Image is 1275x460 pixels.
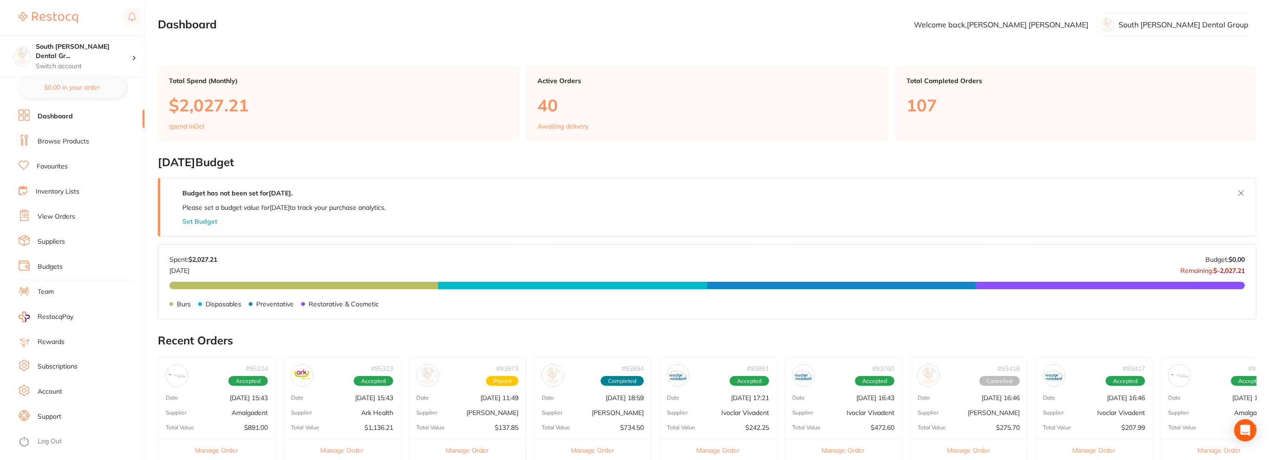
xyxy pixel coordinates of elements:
p: [DATE] 11:49 [480,394,518,402]
p: Ark Health [361,409,393,416]
p: # 93891 [747,365,769,372]
p: $242.25 [745,424,769,431]
p: spend in Oct [169,123,205,130]
p: $137.85 [495,424,518,431]
p: Supplier [542,409,563,416]
p: Total Value [1168,424,1197,431]
p: [PERSON_NAME] [592,409,644,416]
h2: [DATE] Budget [158,156,1256,169]
img: Adam Dental [419,367,436,384]
p: 107 [906,96,1245,115]
p: [DATE] 18:59 [606,394,644,402]
p: Total Value [416,424,445,431]
strong: $-2,027.21 [1213,266,1245,275]
p: Active Orders [537,77,876,84]
span: Cancelled [979,376,1020,386]
a: Browse Products [38,137,89,146]
a: Total Spend (Monthly)$2,027.21spend inOct [158,66,519,141]
p: $2,027.21 [169,96,508,115]
p: Total Value [918,424,946,431]
p: [PERSON_NAME] [466,409,518,416]
p: Welcome back, [PERSON_NAME] [PERSON_NAME] [914,20,1088,29]
a: RestocqPay [19,311,73,322]
p: Date [1168,395,1181,401]
p: # 93760 [872,365,894,372]
p: Amalgadent [232,409,268,416]
p: Remaining: [1180,263,1245,274]
a: Total Completed Orders107 [895,66,1256,141]
p: $472.60 [871,424,894,431]
p: $734.50 [620,424,644,431]
p: Date [416,395,429,401]
p: [DATE] 15:43 [355,394,393,402]
h4: South Burnett Dental Group [36,42,132,60]
img: Amalgadent [1171,367,1188,384]
strong: $2,027.21 [188,255,217,264]
p: Restorative & Cosmetic [309,300,379,308]
p: Supplier [1043,409,1064,416]
p: [DATE] 15:43 [230,394,268,402]
img: Ivoclar Vivadent [795,367,812,384]
p: [PERSON_NAME] [968,409,1020,416]
img: Ivoclar Vivadent [1045,367,1063,384]
a: Budgets [38,262,63,272]
button: Log Out [19,434,142,449]
a: View Orders [38,212,75,221]
p: Total Value [792,424,821,431]
p: South [PERSON_NAME] Dental Group [1119,20,1249,29]
img: Ark Health [293,367,311,384]
p: Supplier [416,409,437,416]
h2: Dashboard [158,18,217,31]
p: Supplier [291,409,312,416]
p: $1,136.21 [364,424,393,431]
p: Amalgadent [1234,409,1270,416]
p: Supplier [792,409,813,416]
p: [DATE] 16:43 [856,394,894,402]
a: Inventory Lists [36,187,79,196]
a: Log Out [38,437,62,446]
span: Accepted [228,376,268,386]
a: Suppliers [38,237,65,246]
a: Favourites [37,162,68,171]
a: Rewards [38,337,65,347]
strong: Budget has not been set for [DATE] . [182,189,292,197]
p: Ivoclar Vivadent [1097,409,1145,416]
span: Accepted [855,376,894,386]
p: Awaiting delivery [537,123,589,130]
p: [DATE] 16:46 [1107,394,1145,402]
a: Team [38,287,54,297]
p: [DATE] 16:46 [982,394,1020,402]
p: # 95323 [371,365,393,372]
p: Switch account [36,62,132,71]
p: # 93417 [1123,365,1145,372]
p: Total Value [1043,424,1071,431]
span: Placed [486,376,518,386]
p: Date [667,395,680,401]
p: Total Value [291,424,319,431]
a: Active Orders40Awaiting delivery [526,66,887,141]
a: Support [38,412,61,421]
p: Ivoclar Vivadent [847,409,894,416]
p: Supplier [166,409,187,416]
p: Budget: [1205,256,1245,263]
p: [DATE] 17:21 [731,394,769,402]
span: Accepted [354,376,393,386]
p: $207.99 [1121,424,1145,431]
p: Date [291,395,304,401]
button: Set Budget [182,218,217,225]
span: RestocqPay [38,312,73,322]
p: Date [542,395,554,401]
p: Date [792,395,805,401]
p: [DATE] [169,263,217,274]
p: Total Value [542,424,570,431]
p: $275.70 [996,424,1020,431]
p: # 93973 [496,365,518,372]
p: $891.00 [244,424,268,431]
p: Supplier [918,409,938,416]
p: Please set a budget value for [DATE] to track your purchase analytics. [182,204,386,211]
span: Accepted [730,376,769,386]
a: Restocq Logo [19,7,78,28]
p: # 93418 [997,365,1020,372]
a: Account [38,387,62,396]
img: Henry Schein Halas [544,367,562,384]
